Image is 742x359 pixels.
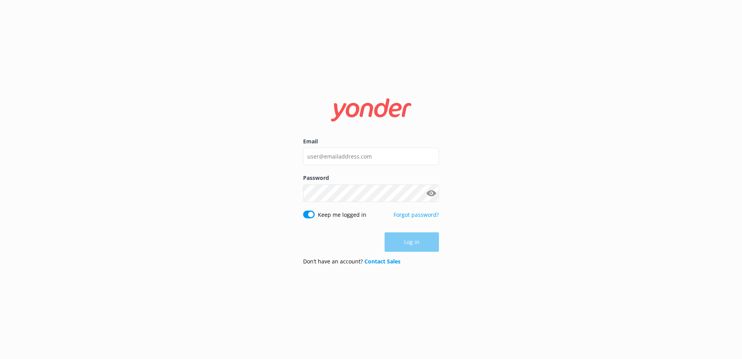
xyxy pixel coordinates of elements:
[303,174,439,182] label: Password
[303,257,400,266] p: Don’t have an account?
[318,211,366,219] label: Keep me logged in
[423,185,439,201] button: Show password
[303,137,439,146] label: Email
[303,148,439,165] input: user@emailaddress.com
[364,258,400,265] a: Contact Sales
[394,211,439,218] a: Forgot password?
